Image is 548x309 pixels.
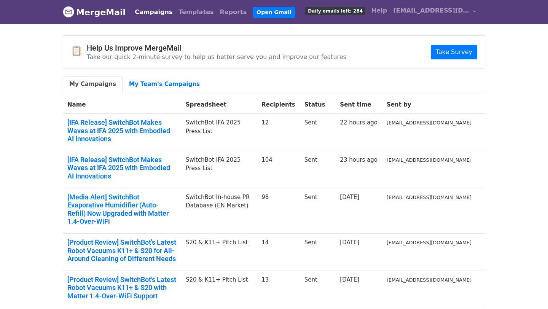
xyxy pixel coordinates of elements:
a: Campaigns [132,5,175,20]
th: Name [63,96,181,114]
th: Recipients [257,96,300,114]
a: MergeMail [63,4,126,20]
h4: Help Us Improve MergeMail [87,43,346,53]
a: [Product Review] SwitchBot's Latest Robot Vacuums K11+ & S20 for All-Around Cleaning of Different... [67,238,177,263]
a: Reports [217,5,250,20]
small: [EMAIL_ADDRESS][DOMAIN_NAME] [387,157,472,163]
th: Spreadsheet [181,96,257,114]
td: SwitchBot IFA 2025 Press List [181,151,257,188]
td: 13 [257,271,300,308]
a: [Product Review] SwitchBot's Latest Robot Vacuums K11+ & S20 with Matter 1.4-Over-WiFi Support [67,276,177,300]
td: S20 & K11+ Pitch List [181,271,257,308]
span: [EMAIL_ADDRESS][DOMAIN_NAME] [393,6,469,15]
a: [EMAIL_ADDRESS][DOMAIN_NAME] [390,3,479,21]
td: SwitchBot In-house PR Database (EN Market) [181,188,257,233]
th: Sent time [335,96,382,114]
td: SwitchBot IFA 2025 Press List [181,114,257,151]
td: Sent [300,233,336,271]
p: Take our quick 2-minute survey to help us better serve you and improve our features [87,53,346,61]
img: MergeMail logo [63,6,74,18]
small: [EMAIL_ADDRESS][DOMAIN_NAME] [387,240,472,245]
a: Help [368,3,390,18]
small: [EMAIL_ADDRESS][DOMAIN_NAME] [387,277,472,283]
a: [IFA Release] SwitchBot Makes Waves at IFA 2025 with Embodied AI Innovations [67,156,177,180]
td: Sent [300,114,336,151]
small: [EMAIL_ADDRESS][DOMAIN_NAME] [387,120,472,126]
td: 98 [257,188,300,233]
td: 14 [257,233,300,271]
td: 12 [257,114,300,151]
th: Sent by [382,96,476,114]
a: [IFA Release] SwitchBot Makes Waves at IFA 2025 with Embodied AI Innovations [67,118,177,143]
th: Status [300,96,336,114]
td: S20 & K11+ Pitch List [181,233,257,271]
a: [Media Alert] SwitchBot Evaporative Humidifier (Auto-Refill) Now Upgraded with Matter 1.4-Over-WiFi [67,193,177,226]
small: [EMAIL_ADDRESS][DOMAIN_NAME] [387,194,472,200]
td: Sent [300,151,336,188]
a: Templates [175,5,217,20]
a: [DATE] [340,194,359,201]
a: [DATE] [340,276,359,283]
a: Daily emails left: 284 [302,3,368,18]
td: 104 [257,151,300,188]
a: [DATE] [340,239,359,246]
td: Sent [300,271,336,308]
span: 📋 [71,45,87,56]
td: Sent [300,188,336,233]
a: 22 hours ago [340,119,378,126]
a: Take Survey [431,45,477,59]
span: Daily emails left: 284 [305,7,365,15]
a: My Team's Campaigns [123,76,206,92]
a: My Campaigns [63,76,123,92]
a: Open Gmail [253,7,295,18]
a: 23 hours ago [340,156,378,163]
